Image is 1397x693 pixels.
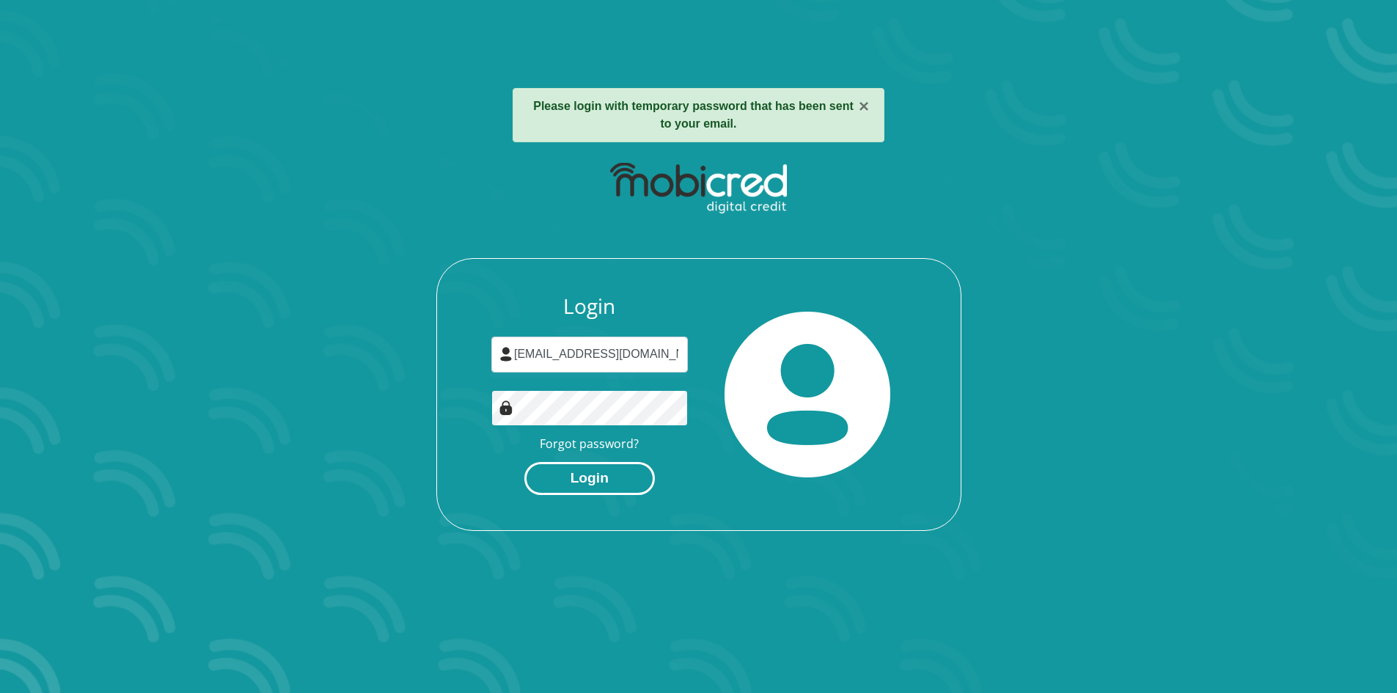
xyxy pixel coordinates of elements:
strong: Please login with temporary password that has been sent to your email. [533,100,854,130]
button: Login [524,462,655,495]
button: × [859,98,869,115]
h3: Login [491,294,688,319]
input: Username [491,337,688,373]
img: mobicred logo [610,163,787,214]
img: user-icon image [499,347,513,362]
img: Image [499,400,513,415]
a: Forgot password? [540,436,639,452]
